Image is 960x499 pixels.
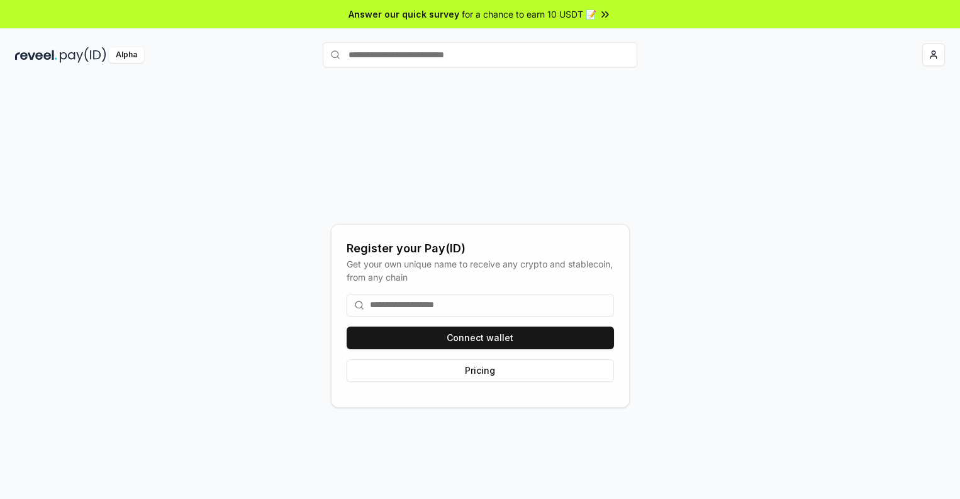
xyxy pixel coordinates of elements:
button: Connect wallet [347,327,614,349]
div: Register your Pay(ID) [347,240,614,257]
img: reveel_dark [15,47,57,63]
div: Alpha [109,47,144,63]
img: pay_id [60,47,106,63]
span: Answer our quick survey [349,8,459,21]
button: Pricing [347,359,614,382]
span: for a chance to earn 10 USDT 📝 [462,8,596,21]
div: Get your own unique name to receive any crypto and stablecoin, from any chain [347,257,614,284]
